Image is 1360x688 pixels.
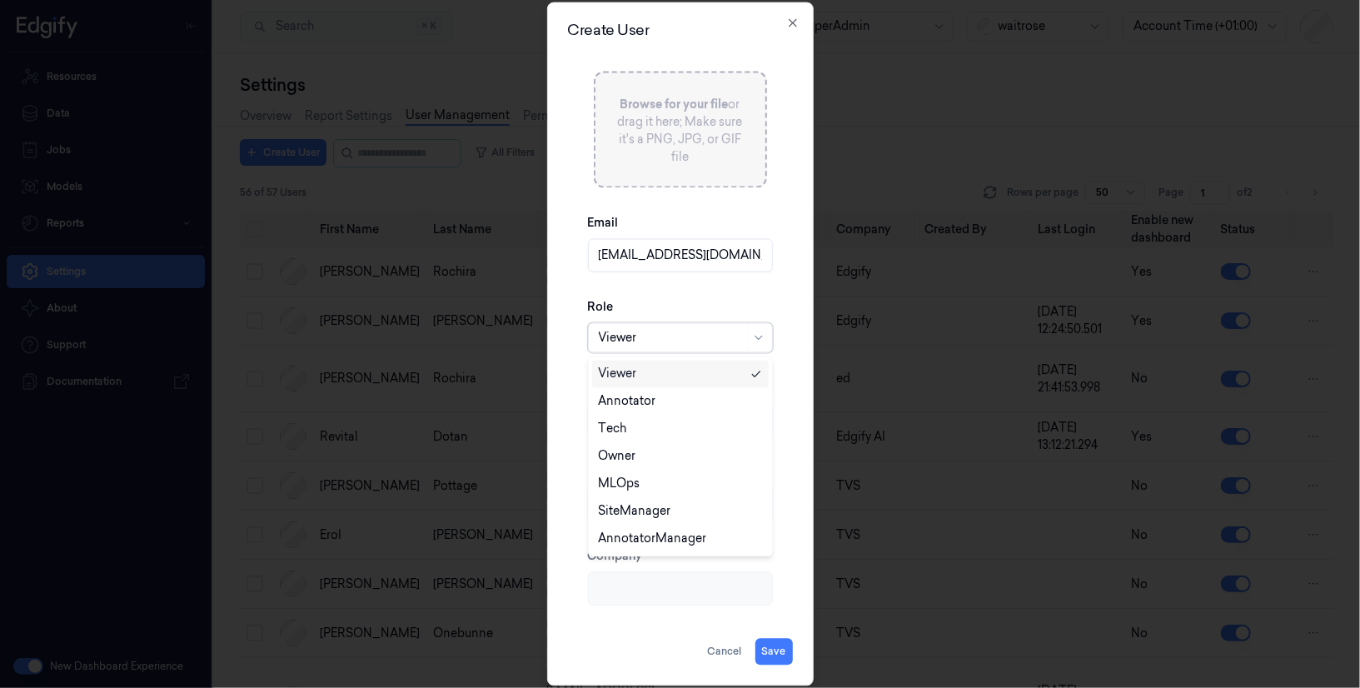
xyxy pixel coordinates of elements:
div: MLOps [599,476,640,493]
div: Tech [599,421,627,438]
div: SiteManager [599,503,671,521]
label: Role [588,299,614,316]
button: Save [755,639,793,666]
div: Owner [599,448,636,466]
p: or drag it here; Make sure it's a PNG, JPG, or GIF file [615,97,745,167]
span: Browse for your file [620,97,729,112]
button: Cancel [701,639,749,666]
div: Viewer [599,366,637,383]
label: Company [588,548,643,565]
h2: Create User [568,23,793,38]
div: Annotator [599,393,656,411]
div: AnnotatorManager [599,531,707,548]
label: Email [588,215,619,232]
